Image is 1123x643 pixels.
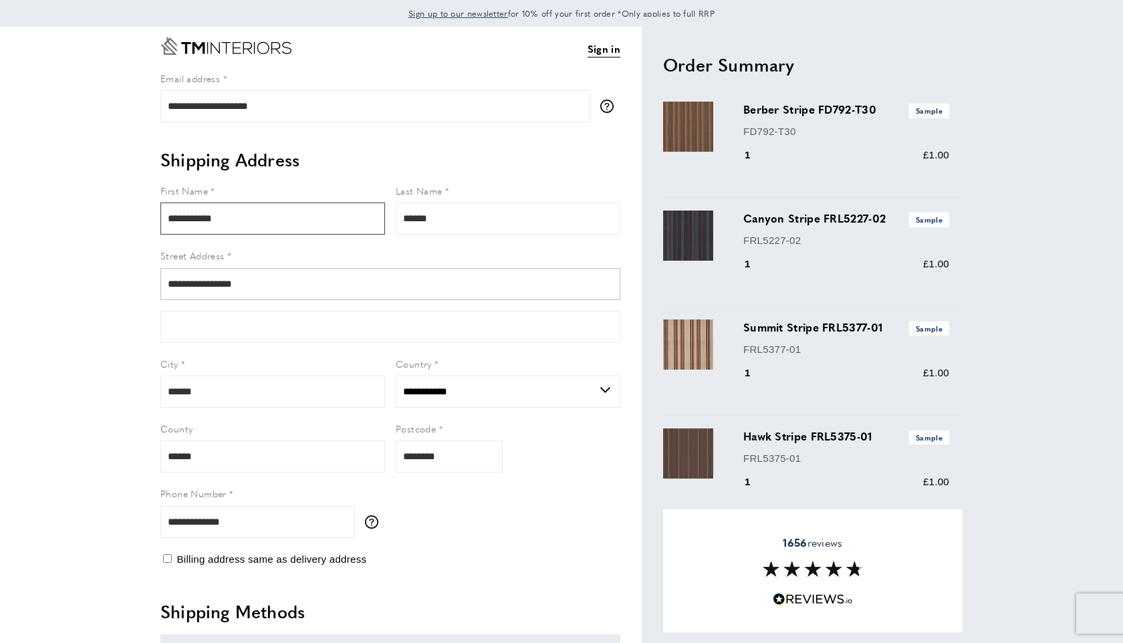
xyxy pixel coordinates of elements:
h3: Summit Stripe FRL5377-01 [743,319,949,336]
p: FRL5375-01 [743,451,949,467]
span: for 10% off your first order *Only applies to full RRP [408,7,715,19]
span: £1.00 [923,476,949,487]
span: £1.00 [923,149,949,160]
img: Canyon Stripe FRL5227-02 [663,211,713,261]
div: 1 [743,147,769,163]
span: £1.00 [923,367,949,378]
h3: Berber Stripe FD792-T30 [743,102,949,118]
span: City [160,357,178,370]
img: Hawk Stripe FRL5375-01 [663,428,713,479]
span: Email address [160,72,220,85]
strong: 1656 [783,535,807,550]
div: 1 [743,256,769,272]
span: Billing address same as delivery address [176,553,366,565]
span: Street Address [160,249,225,262]
h3: Hawk Stripe FRL5375-01 [743,428,949,444]
h2: Shipping Address [160,148,620,172]
span: reviews [783,536,842,549]
img: Reviews section [763,561,863,577]
span: Phone Number [160,487,227,500]
img: Berber Stripe FD792-T30 [663,102,713,152]
img: Summit Stripe FRL5377-01 [663,319,713,370]
a: Sign in [588,41,620,57]
span: Postcode [396,422,436,435]
button: More information [600,100,620,113]
span: First Name [160,184,208,197]
p: FD792-T30 [743,124,949,140]
button: More information [365,515,385,529]
h2: Order Summary [663,53,963,77]
a: Go to Home page [160,37,291,55]
span: £1.00 [923,258,949,269]
span: Last Name [396,184,443,197]
span: Sample [909,104,949,118]
div: 1 [743,474,769,490]
div: 1 [743,365,769,381]
p: FRL5227-02 [743,233,949,249]
span: Sample [909,213,949,227]
h3: Canyon Stripe FRL5227-02 [743,211,949,227]
p: FRL5377-01 [743,342,949,358]
input: Billing address same as delivery address [163,554,172,563]
span: Country [396,357,432,370]
a: Sign up to our newsletter [408,7,508,20]
span: Sample [909,430,949,444]
span: Sample [909,321,949,336]
img: Reviews.io 5 stars [773,593,853,606]
h2: Shipping Methods [160,600,620,624]
span: County [160,422,193,435]
span: Sign up to our newsletter [408,7,508,19]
